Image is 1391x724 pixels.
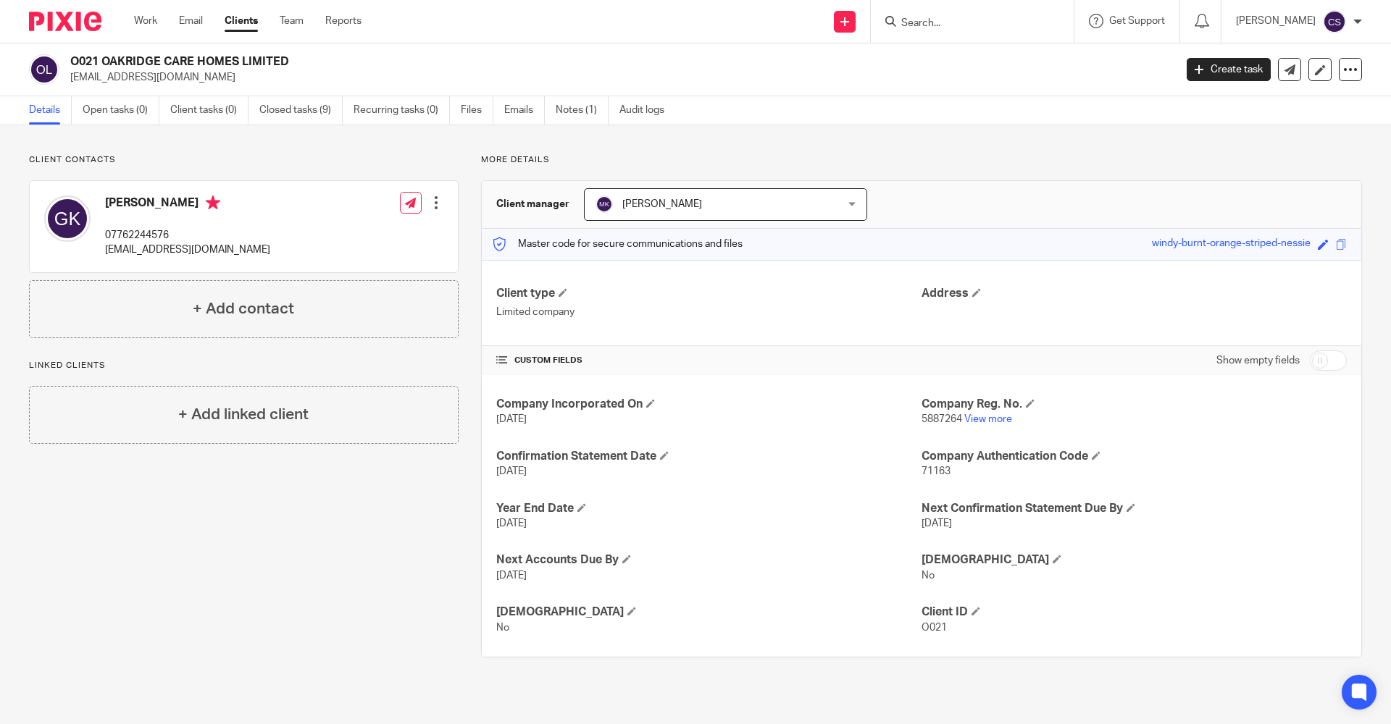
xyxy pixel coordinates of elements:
span: [DATE] [496,518,527,529]
h4: Address [922,286,1347,301]
label: Show empty fields [1216,353,1300,368]
p: [EMAIL_ADDRESS][DOMAIN_NAME] [105,243,270,257]
h4: Company Reg. No. [922,397,1347,412]
p: [EMAIL_ADDRESS][DOMAIN_NAME] [70,70,1165,85]
h4: [PERSON_NAME] [105,195,270,214]
span: [DATE] [496,466,527,476]
span: 5887264 [922,414,962,424]
h4: [DEMOGRAPHIC_DATA] [496,605,922,620]
h4: [DEMOGRAPHIC_DATA] [922,552,1347,568]
a: View more [964,414,1012,424]
span: [DATE] [922,518,952,529]
p: [PERSON_NAME] [1236,14,1316,28]
img: Pixie [29,12,101,31]
a: Work [134,14,157,28]
h4: Next Confirmation Statement Due By [922,501,1347,516]
span: Get Support [1109,16,1165,26]
h4: Company Authentication Code [922,449,1347,464]
p: 07762244576 [105,228,270,243]
a: Emails [504,96,545,125]
img: svg%3E [44,195,91,242]
p: More details [481,154,1362,166]
h4: + Add contact [193,298,294,320]
a: Closed tasks (9) [259,96,343,125]
h4: Client type [496,286,922,301]
a: Team [280,14,304,28]
a: Open tasks (0) [83,96,159,125]
span: O021 [922,623,947,633]
img: svg%3E [596,195,613,213]
a: Client tasks (0) [170,96,248,125]
h2: O021 OAKRIDGE CARE HOMES LIMITED [70,54,946,70]
h4: CUSTOM FIELDS [496,355,922,366]
a: Recurring tasks (0) [354,96,450,125]
div: windy-burnt-orange-striped-nessie [1152,236,1311,253]
a: Audit logs [619,96,675,125]
span: No [496,623,509,633]
h3: Client manager [496,197,569,211]
span: No [922,571,935,581]
p: Client contacts [29,154,459,166]
i: Primary [206,195,220,210]
img: svg%3E [29,54,59,85]
a: Details [29,96,72,125]
a: Email [179,14,203,28]
h4: Client ID [922,605,1347,620]
a: Create task [1187,58,1271,81]
p: Linked clients [29,360,459,371]
p: Master code for secure communications and files [493,237,743,251]
a: Files [461,96,493,125]
a: Reports [325,14,362,28]
img: svg%3E [1323,10,1346,33]
span: [DATE] [496,571,527,581]
h4: Confirmation Statement Date [496,449,922,464]
h4: + Add linked client [178,403,309,426]
a: Notes (1) [556,96,609,125]
h4: Next Accounts Due By [496,552,922,568]
h4: Company Incorporated On [496,397,922,412]
span: [PERSON_NAME] [622,199,702,209]
span: 71163 [922,466,951,476]
input: Search [900,17,1030,30]
h4: Year End Date [496,501,922,516]
a: Clients [225,14,258,28]
p: Limited company [496,305,922,319]
span: [DATE] [496,414,527,424]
